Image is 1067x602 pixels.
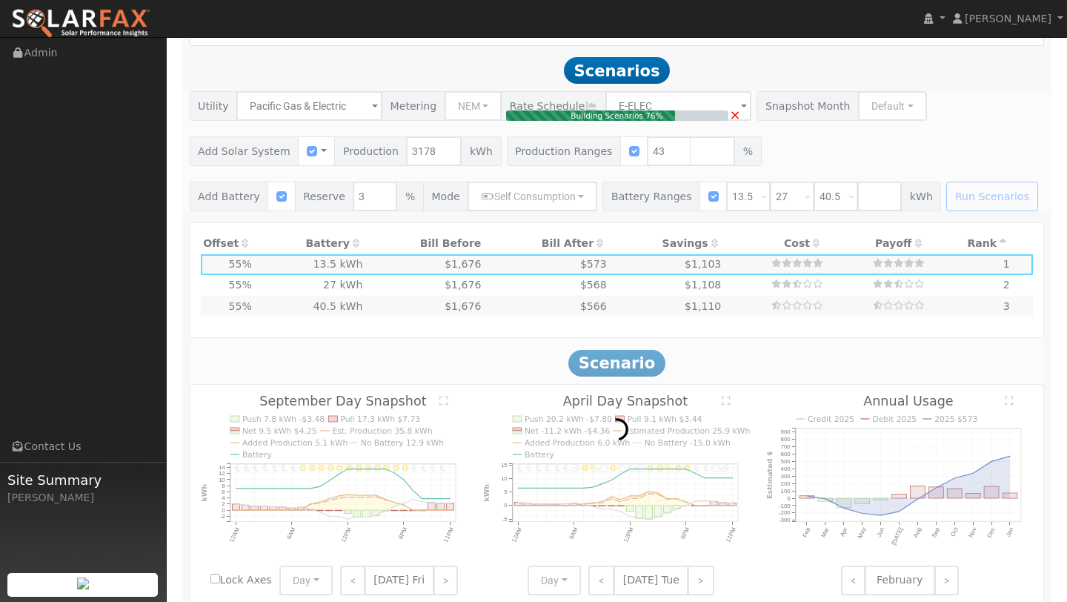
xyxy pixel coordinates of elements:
[965,13,1051,24] span: [PERSON_NAME]
[7,470,159,490] span: Site Summary
[729,105,740,125] a: Cancel
[7,490,159,506] div: [PERSON_NAME]
[729,107,740,122] span: ×
[506,110,728,122] div: Building Scenarios 76%
[11,8,150,39] img: SolarFax
[564,57,670,84] span: Scenarios
[77,578,89,589] img: retrieve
